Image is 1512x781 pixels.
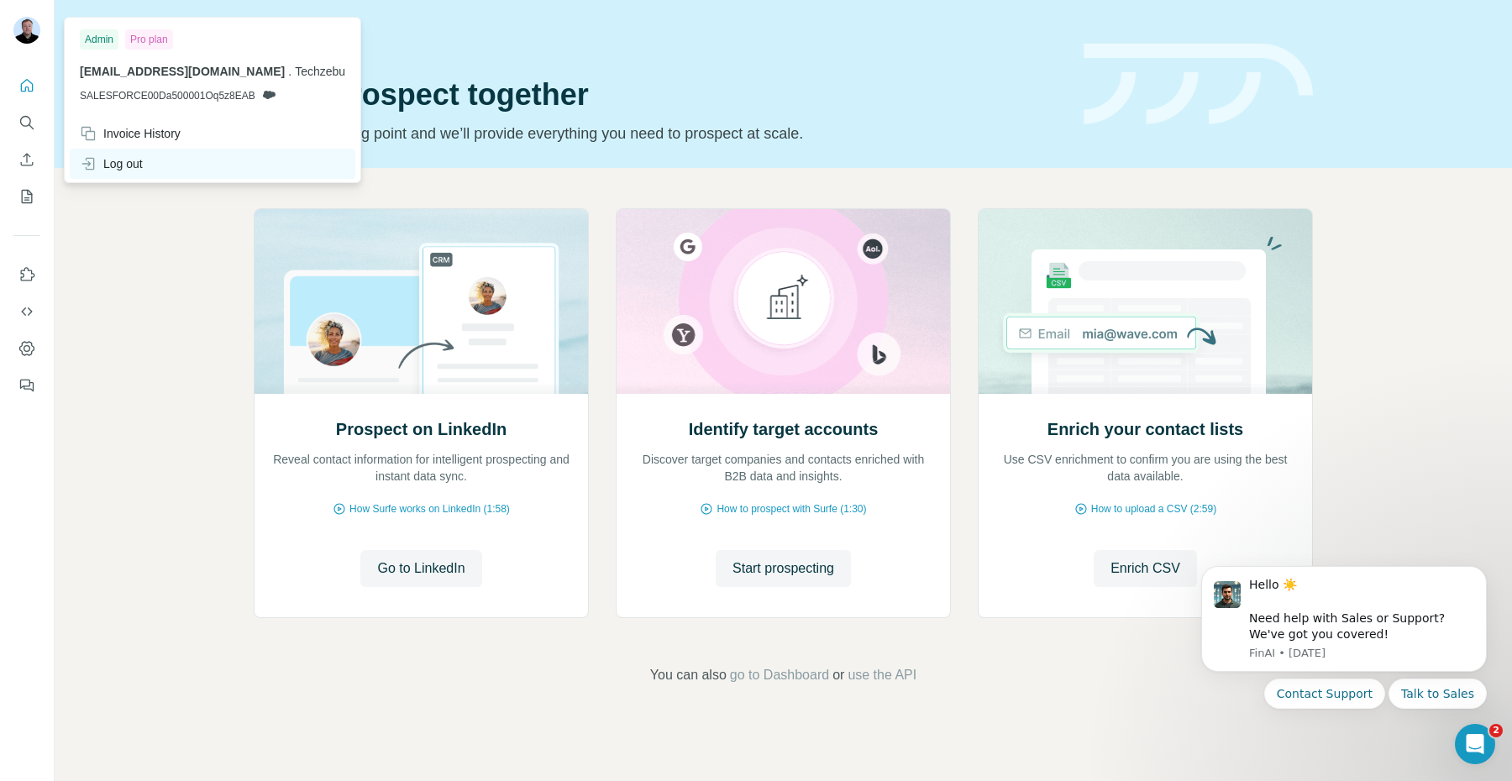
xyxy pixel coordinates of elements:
[1455,724,1495,764] iframe: Intercom live chat
[271,451,571,485] p: Reveal contact information for intelligent prospecting and instant data sync.
[1110,558,1180,579] span: Enrich CSV
[254,31,1063,48] div: Quick start
[13,107,40,138] button: Search
[13,259,40,290] button: Use Surfe on LinkedIn
[80,65,285,78] span: [EMAIL_ADDRESS][DOMAIN_NAME]
[336,417,507,441] h2: Prospect on LinkedIn
[377,558,465,579] span: Go to LinkedIn
[13,17,40,44] img: Avatar
[13,181,40,212] button: My lists
[80,88,255,103] span: SALESFORCE00Da500001Oq5z8EAB
[1091,501,1216,516] span: How to upload a CSV (2:59)
[13,71,40,101] button: Quick start
[288,65,291,78] span: .
[349,501,510,516] span: How Surfe works on LinkedIn (1:58)
[1084,44,1313,125] img: banner
[616,209,951,394] img: Identify target accounts
[80,29,118,50] div: Admin
[1094,550,1197,587] button: Enrich CSV
[13,296,40,327] button: Use Surfe API
[1176,545,1512,773] iframe: Intercom notifications message
[995,451,1295,485] p: Use CSV enrichment to confirm you are using the best data available.
[13,370,40,401] button: Feedback
[717,501,866,516] span: How to prospect with Surfe (1:30)
[732,558,834,579] span: Start prospecting
[650,665,727,685] span: You can also
[13,144,40,175] button: Enrich CSV
[832,665,844,685] span: or
[730,665,829,685] button: go to Dashboard
[689,417,879,441] h2: Identify target accounts
[254,122,1063,145] p: Pick your starting point and we’ll provide everything you need to prospect at scale.
[633,451,933,485] p: Discover target companies and contacts enriched with B2B data and insights.
[295,65,345,78] span: Techzebu
[80,125,181,142] div: Invoice History
[125,29,173,50] div: Pro plan
[1489,724,1503,737] span: 2
[254,78,1063,112] h1: Let’s prospect together
[254,209,589,394] img: Prospect on LinkedIn
[80,155,143,172] div: Log out
[978,209,1313,394] img: Enrich your contact lists
[13,333,40,364] button: Dashboard
[1047,417,1243,441] h2: Enrich your contact lists
[360,550,481,587] button: Go to LinkedIn
[848,665,916,685] button: use the API
[716,550,851,587] button: Start prospecting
